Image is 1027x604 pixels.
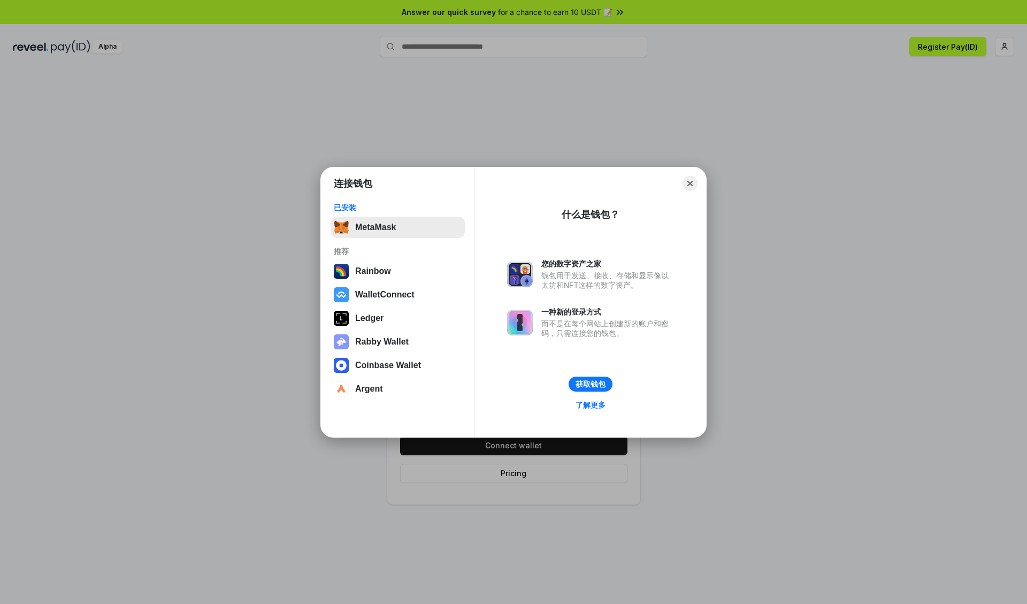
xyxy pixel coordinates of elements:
[334,177,372,190] h1: 连接钱包
[576,400,606,410] div: 了解更多
[334,247,462,256] div: 推荐
[507,310,533,335] img: svg+xml,%3Csvg%20xmlns%3D%22http%3A%2F%2Fwww.w3.org%2F2000%2Fsvg%22%20fill%3D%22none%22%20viewBox...
[331,217,465,238] button: MetaMask
[331,331,465,353] button: Rabby Wallet
[541,319,674,338] div: 而不是在每个网站上创建新的账户和密码，只需连接您的钱包。
[334,311,349,326] img: svg+xml,%3Csvg%20xmlns%3D%22http%3A%2F%2Fwww.w3.org%2F2000%2Fsvg%22%20width%3D%2228%22%20height%3...
[569,398,612,412] a: 了解更多
[334,287,349,302] img: svg+xml,%3Csvg%20width%3D%2228%22%20height%3D%2228%22%20viewBox%3D%220%200%2028%2028%22%20fill%3D...
[355,337,409,347] div: Rabby Wallet
[334,381,349,396] img: svg+xml,%3Csvg%20width%3D%2228%22%20height%3D%2228%22%20viewBox%3D%220%200%2028%2028%22%20fill%3D...
[334,220,349,235] img: svg+xml,%3Csvg%20fill%3D%22none%22%20height%3D%2233%22%20viewBox%3D%220%200%2035%2033%22%20width%...
[334,334,349,349] img: svg+xml,%3Csvg%20xmlns%3D%22http%3A%2F%2Fwww.w3.org%2F2000%2Fsvg%22%20fill%3D%22none%22%20viewBox...
[562,208,619,221] div: 什么是钱包？
[355,266,391,276] div: Rainbow
[331,284,465,305] button: WalletConnect
[683,176,698,191] button: Close
[569,377,612,392] button: 获取钱包
[541,259,674,269] div: 您的数字资产之家
[355,223,396,232] div: MetaMask
[331,355,465,376] button: Coinbase Wallet
[541,307,674,317] div: 一种新的登录方式
[355,290,415,300] div: WalletConnect
[355,361,421,370] div: Coinbase Wallet
[334,203,462,212] div: 已安装
[507,262,533,287] img: svg+xml,%3Csvg%20xmlns%3D%22http%3A%2F%2Fwww.w3.org%2F2000%2Fsvg%22%20fill%3D%22none%22%20viewBox...
[576,379,606,389] div: 获取钱包
[331,261,465,282] button: Rainbow
[331,378,465,400] button: Argent
[331,308,465,329] button: Ledger
[355,314,384,323] div: Ledger
[355,384,383,394] div: Argent
[541,271,674,290] div: 钱包用于发送、接收、存储和显示像以太坊和NFT这样的数字资产。
[334,358,349,373] img: svg+xml,%3Csvg%20width%3D%2228%22%20height%3D%2228%22%20viewBox%3D%220%200%2028%2028%22%20fill%3D...
[334,264,349,279] img: svg+xml,%3Csvg%20width%3D%22120%22%20height%3D%22120%22%20viewBox%3D%220%200%20120%20120%22%20fil...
